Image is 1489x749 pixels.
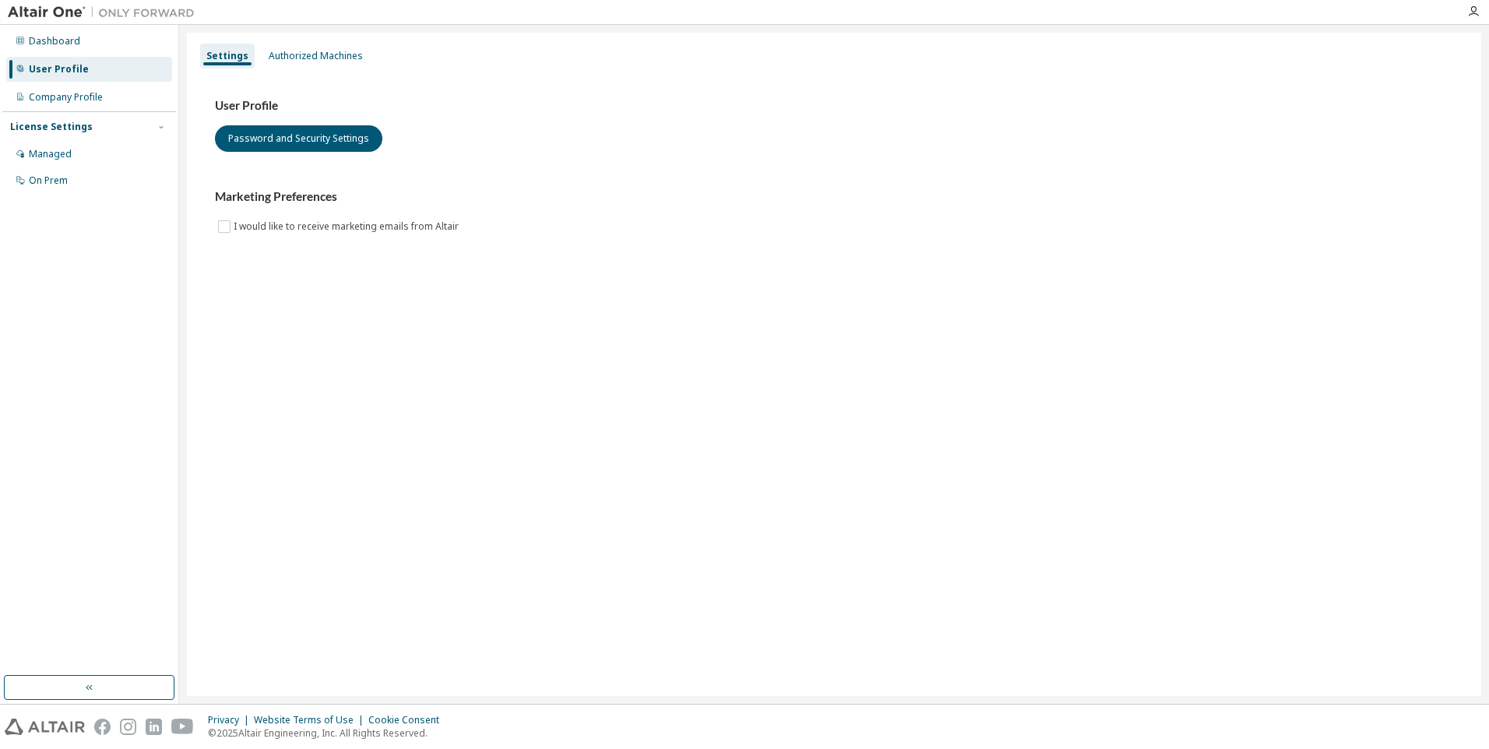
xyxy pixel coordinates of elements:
div: Website Terms of Use [254,714,368,726]
img: linkedin.svg [146,719,162,735]
img: facebook.svg [94,719,111,735]
p: © 2025 Altair Engineering, Inc. All Rights Reserved. [208,726,449,740]
img: Altair One [8,5,202,20]
div: Settings [206,50,248,62]
div: Managed [29,148,72,160]
img: altair_logo.svg [5,719,85,735]
div: On Prem [29,174,68,187]
h3: User Profile [215,98,1453,114]
h3: Marketing Preferences [215,189,1453,205]
div: Authorized Machines [269,50,363,62]
div: License Settings [10,121,93,133]
div: Dashboard [29,35,80,47]
img: youtube.svg [171,719,194,735]
div: User Profile [29,63,89,76]
button: Password and Security Settings [215,125,382,152]
img: instagram.svg [120,719,136,735]
label: I would like to receive marketing emails from Altair [234,217,462,236]
div: Privacy [208,714,254,726]
div: Company Profile [29,91,103,104]
div: Cookie Consent [368,714,449,726]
